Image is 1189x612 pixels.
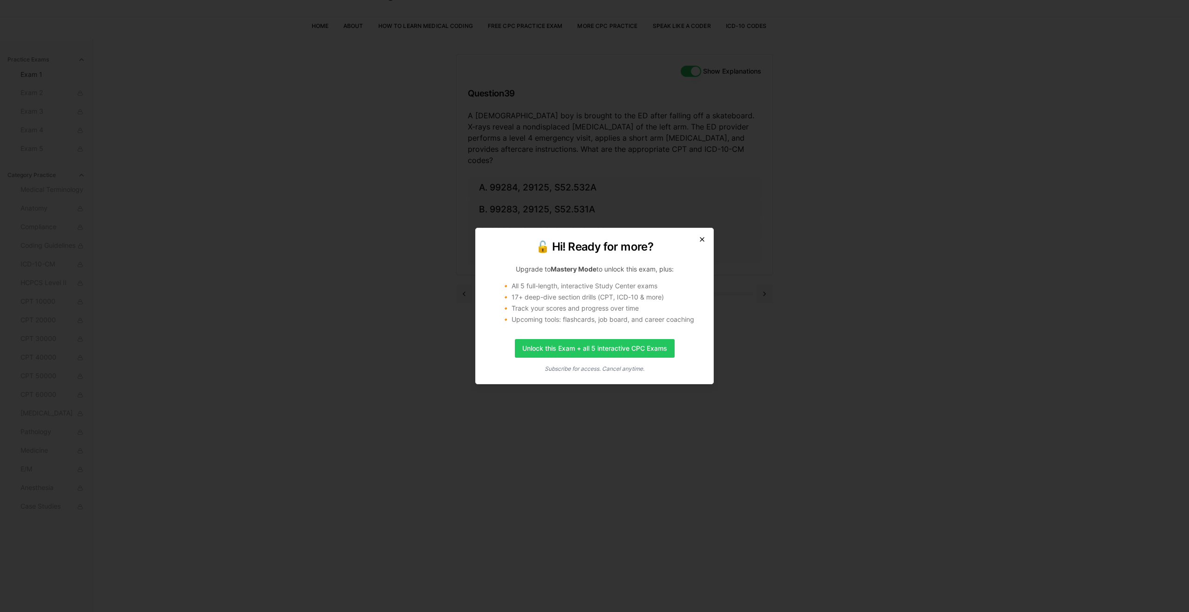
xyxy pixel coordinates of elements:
[551,265,596,273] strong: Mastery Mode
[515,339,675,358] a: Unlock this Exam + all 5 interactive CPC Exams
[487,265,702,274] p: Upgrade to to unlock this exam, plus:
[545,365,644,372] i: Subscribe for access. Cancel anytime.
[502,281,702,291] li: 🔸 All 5 full-length, interactive Study Center exams
[487,239,702,254] h2: 🔓 Hi! Ready for more?
[502,315,702,324] li: 🔸 Upcoming tools: flashcards, job board, and career coaching
[502,292,702,302] li: 🔸 17+ deep-dive section drills (CPT, ICD-10 & more)
[502,304,702,313] li: 🔸 Track your scores and progress over time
